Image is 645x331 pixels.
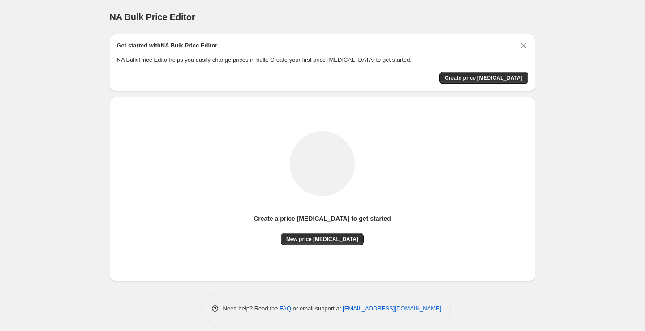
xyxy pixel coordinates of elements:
h2: Get started with NA Bulk Price Editor [117,41,218,50]
p: Create a price [MEDICAL_DATA] to get started [254,214,391,223]
span: Need help? Read the [223,305,280,312]
button: New price [MEDICAL_DATA] [281,233,364,245]
span: Create price [MEDICAL_DATA] [445,74,523,82]
a: [EMAIL_ADDRESS][DOMAIN_NAME] [343,305,441,312]
button: Dismiss card [519,41,528,50]
a: FAQ [279,305,291,312]
button: Create price change job [439,72,528,84]
span: New price [MEDICAL_DATA] [286,236,358,243]
span: NA Bulk Price Editor [110,12,195,22]
p: NA Bulk Price Editor helps you easily change prices in bulk. Create your first price [MEDICAL_DAT... [117,56,528,64]
span: or email support at [291,305,343,312]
